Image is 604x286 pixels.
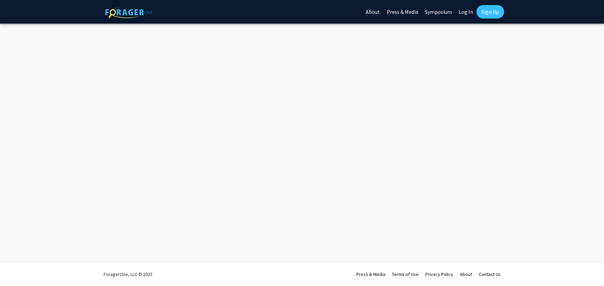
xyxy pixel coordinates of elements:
a: About [460,271,472,277]
img: ForagerOne Logo [105,6,152,18]
a: Terms of Use [392,271,419,277]
a: Press & Media [356,271,385,277]
a: Contact Us [479,271,501,277]
a: Sign Up [476,5,504,19]
a: Privacy Policy [425,271,453,277]
div: ForagerOne, LLC © 2025 [104,262,152,286]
